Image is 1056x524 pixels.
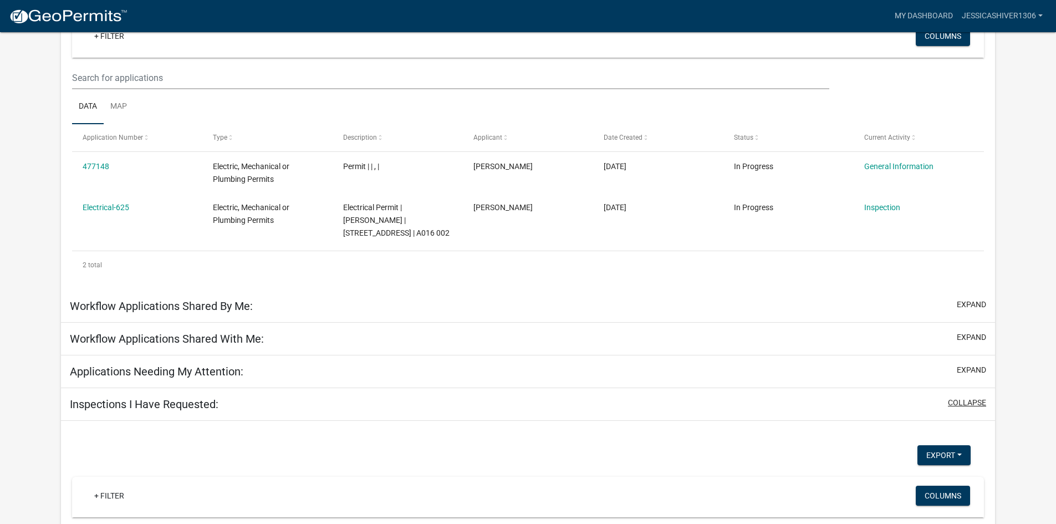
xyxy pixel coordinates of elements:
a: Inspection [864,203,900,212]
h5: Workflow Applications Shared With Me: [70,332,264,345]
a: My Dashboard [890,6,957,27]
button: Columns [916,486,970,506]
datatable-header-cell: Date Created [593,124,723,151]
a: 477148 [83,162,109,171]
span: Permit | | , | [343,162,379,171]
a: Map [104,89,134,125]
datatable-header-cell: Applicant [463,124,593,151]
span: Electric, Mechanical or Plumbing Permits [213,203,289,225]
span: Status [734,134,753,141]
a: General Information [864,162,933,171]
button: expand [957,299,986,311]
h5: Workflow Applications Shared By Me: [70,299,253,313]
span: In Progress [734,162,773,171]
span: 09/11/2025 [604,162,626,171]
datatable-header-cell: Application Number [72,124,202,151]
input: Search for applications [72,67,829,89]
h5: Applications Needing My Attention: [70,365,243,378]
span: Jessica Shiver [473,203,533,212]
a: Electrical-625 [83,203,129,212]
button: expand [957,364,986,376]
datatable-header-cell: Status [723,124,853,151]
span: Electrical Permit | Jessica Shiver | 302 BEAR CREEK RD, Valdosta 31603 | A016 002 [343,203,450,237]
span: Current Activity [864,134,910,141]
span: Electric, Mechanical or Plumbing Permits [213,162,289,184]
span: Description [343,134,377,141]
span: Application Number [83,134,143,141]
span: In Progress [734,203,773,212]
datatable-header-cell: Description [333,124,463,151]
a: + Filter [85,486,133,506]
span: Jessica Shiver [473,162,533,171]
span: Date Created [604,134,642,141]
h5: Inspections I Have Requested: [70,398,218,411]
button: expand [957,332,986,343]
button: collapse [948,397,986,409]
datatable-header-cell: Type [202,124,333,151]
button: Columns [916,26,970,46]
button: Export [917,445,971,465]
a: + Filter [85,26,133,46]
a: JessicaShiver1306 [957,6,1047,27]
span: Applicant [473,134,502,141]
span: Type [213,134,227,141]
span: 09/11/2025 [604,203,626,212]
div: 2 total [72,251,984,279]
datatable-header-cell: Current Activity [853,124,983,151]
a: Data [72,89,104,125]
